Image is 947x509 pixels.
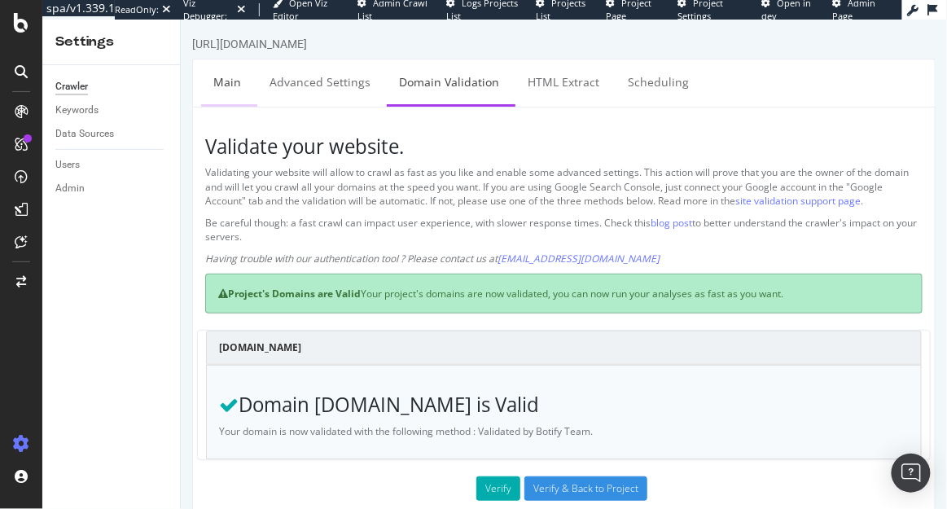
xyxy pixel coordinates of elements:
a: site validation support page [555,174,680,188]
a: Main [20,40,72,85]
strong: Project's Domains are Valid [37,267,180,281]
div: Keywords [55,102,99,119]
a: Users [55,156,169,173]
a: Scheduling [435,40,520,85]
p: Your domain is now validated with the following method : Validated by Botify Team. [38,405,728,419]
div: Data Sources [55,125,114,143]
input: Verify & Back to Project [344,457,467,481]
div: Users [55,156,80,173]
button: Verify [296,457,340,481]
a: [EMAIL_ADDRESS][DOMAIN_NAME] [317,232,479,246]
div: [URL][DOMAIN_NAME] [11,16,126,33]
div: ReadOnly: [115,3,159,16]
h3: Validate your website. [24,116,742,138]
div: Admin [55,180,85,197]
a: blog post [470,196,511,210]
a: Crawler [55,78,169,95]
div: Crawler [55,78,88,95]
p: Validating your website will allow to crawl as fast as you like and enable some advanced settings... [24,146,742,187]
a: Data Sources [55,125,169,143]
a: Domain Validation [206,40,331,85]
a: Advanced Settings [77,40,202,85]
p: Be careful though: a fast crawl can impact user experience, with slower response times. Check thi... [24,196,742,224]
h4: [DOMAIN_NAME] [38,320,728,336]
div: Open Intercom Messenger [892,454,931,493]
div: Settings [55,33,167,51]
a: Admin [55,180,169,197]
h3: Domain [DOMAIN_NAME] is Valid [38,375,728,396]
div: Your project's domains are now validated, you can now run your analyses as fast as you want. [24,254,742,294]
a: HTML Extract [335,40,431,85]
a: Keywords [55,102,169,119]
em: Having trouble with our authentication tool ? Please contact us at [24,232,479,246]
